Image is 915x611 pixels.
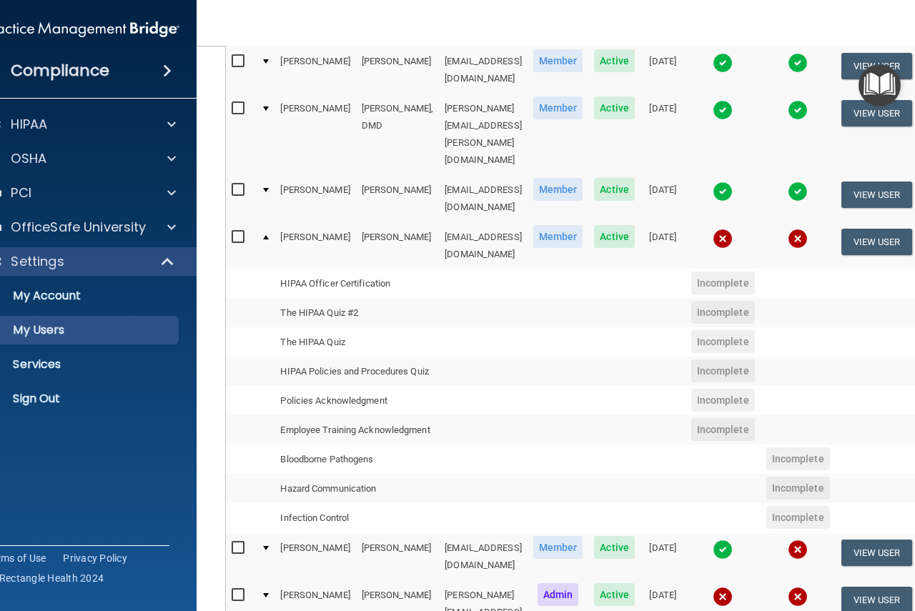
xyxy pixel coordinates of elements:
[841,540,912,566] button: View User
[274,298,439,327] td: The HIPAA Quiz #2
[594,583,635,606] span: Active
[274,327,439,357] td: The HIPAA Quiz
[640,533,686,580] td: [DATE]
[766,506,830,529] span: Incomplete
[594,536,635,559] span: Active
[788,100,808,120] img: tick.e7d51cea.svg
[356,94,439,175] td: [PERSON_NAME], DMD
[533,178,583,201] span: Member
[274,415,439,444] td: Employee Training Acknowledgment
[640,222,686,269] td: [DATE]
[713,229,733,249] img: cross.ca9f0e7f.svg
[356,222,439,269] td: [PERSON_NAME]
[640,175,686,222] td: [DATE]
[713,587,733,607] img: cross.ca9f0e7f.svg
[594,96,635,119] span: Active
[691,272,755,294] span: Incomplete
[713,182,733,202] img: tick.e7d51cea.svg
[640,46,686,94] td: [DATE]
[439,222,528,269] td: [EMAIL_ADDRESS][DOMAIN_NAME]
[691,389,755,412] span: Incomplete
[788,587,808,607] img: cross.ca9f0e7f.svg
[274,222,355,269] td: [PERSON_NAME]
[274,444,439,474] td: Bloodborne Pathogens
[356,533,439,580] td: [PERSON_NAME]
[274,94,355,175] td: [PERSON_NAME]
[439,46,528,94] td: [EMAIL_ADDRESS][DOMAIN_NAME]
[11,116,47,133] p: HIPAA
[788,53,808,73] img: tick.e7d51cea.svg
[691,330,755,353] span: Incomplete
[11,61,110,81] h4: Compliance
[766,477,830,500] span: Incomplete
[439,94,528,175] td: [PERSON_NAME][EMAIL_ADDRESS][PERSON_NAME][DOMAIN_NAME]
[274,474,439,503] td: Hazard Communication
[841,53,912,79] button: View User
[274,269,439,298] td: HIPAA Officer Certification
[11,184,31,202] p: PCI
[594,49,635,72] span: Active
[713,540,733,560] img: tick.e7d51cea.svg
[63,551,127,565] a: Privacy Policy
[356,175,439,222] td: [PERSON_NAME]
[274,386,439,415] td: Policies Acknowledgment
[788,229,808,249] img: cross.ca9f0e7f.svg
[691,359,755,382] span: Incomplete
[533,49,583,72] span: Member
[713,53,733,73] img: tick.e7d51cea.svg
[274,533,355,580] td: [PERSON_NAME]
[640,94,686,175] td: [DATE]
[11,253,64,270] p: Settings
[538,583,579,606] span: Admin
[859,64,901,106] button: Open Resource Center
[274,357,439,386] td: HIPAA Policies and Procedures Quiz
[841,182,912,208] button: View User
[841,229,912,255] button: View User
[439,533,528,580] td: [EMAIL_ADDRESS][DOMAIN_NAME]
[713,100,733,120] img: tick.e7d51cea.svg
[841,100,912,126] button: View User
[691,418,755,441] span: Incomplete
[788,182,808,202] img: tick.e7d51cea.svg
[533,225,583,248] span: Member
[533,536,583,559] span: Member
[274,175,355,222] td: [PERSON_NAME]
[533,96,583,119] span: Member
[439,175,528,222] td: [EMAIL_ADDRESS][DOMAIN_NAME]
[356,46,439,94] td: [PERSON_NAME]
[788,540,808,560] img: cross.ca9f0e7f.svg
[11,150,46,167] p: OSHA
[274,503,439,532] td: Infection Control
[766,447,830,470] span: Incomplete
[11,219,146,236] p: OfficeSafe University
[594,225,635,248] span: Active
[691,301,755,324] span: Incomplete
[274,46,355,94] td: [PERSON_NAME]
[594,178,635,201] span: Active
